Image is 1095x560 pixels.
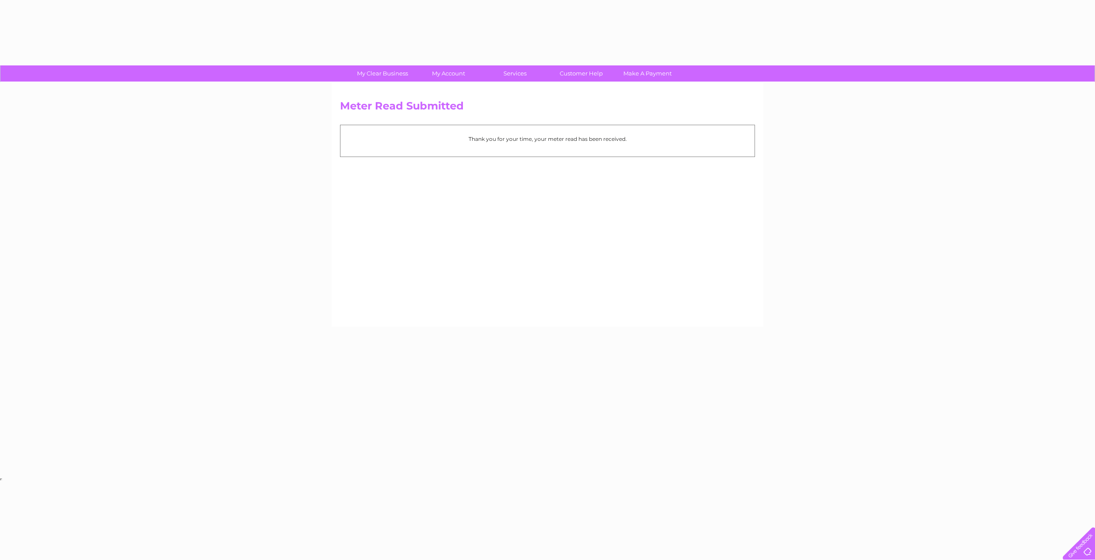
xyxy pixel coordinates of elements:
a: My Account [413,65,485,82]
a: My Clear Business [347,65,418,82]
a: Services [479,65,551,82]
a: Customer Help [545,65,617,82]
p: Thank you for your time, your meter read has been received. [345,135,750,143]
h2: Meter Read Submitted [340,100,755,116]
a: Make A Payment [612,65,684,82]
